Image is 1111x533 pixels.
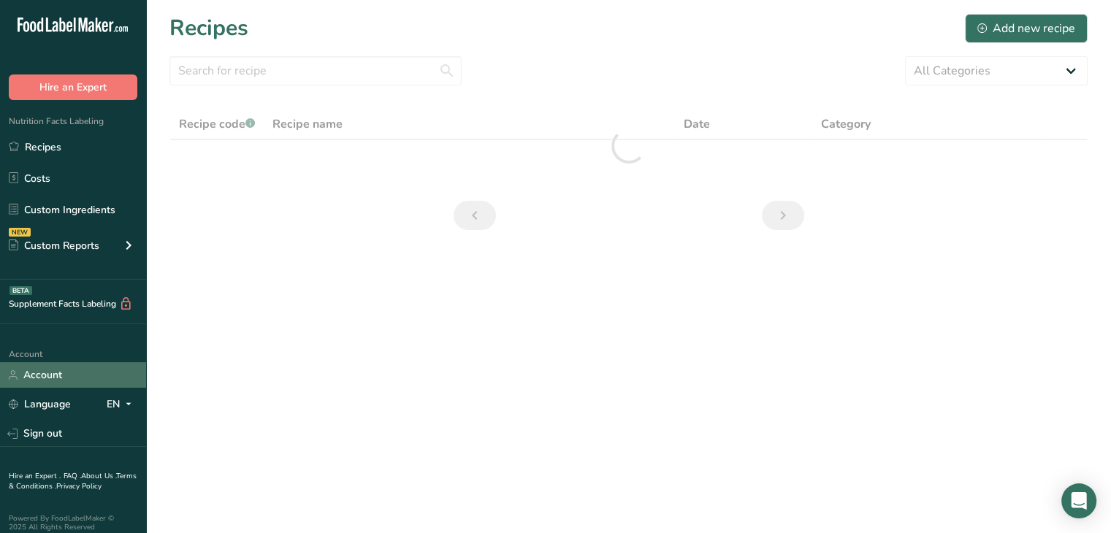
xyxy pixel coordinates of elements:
div: BETA [9,286,32,295]
button: Add new recipe [965,14,1088,43]
input: Search for recipe [169,56,462,85]
a: Language [9,391,71,417]
div: Powered By FoodLabelMaker © 2025 All Rights Reserved [9,514,137,532]
a: Hire an Expert . [9,471,61,481]
div: Open Intercom Messenger [1061,483,1096,518]
h1: Recipes [169,12,248,45]
div: NEW [9,228,31,237]
a: Previous page [454,201,496,230]
a: FAQ . [64,471,81,481]
a: Terms & Conditions . [9,471,137,491]
a: About Us . [81,471,116,481]
button: Hire an Expert [9,74,137,100]
div: Add new recipe [977,20,1075,37]
a: Next page [762,201,804,230]
div: EN [107,396,137,413]
a: Privacy Policy [56,481,102,491]
div: Custom Reports [9,238,99,253]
